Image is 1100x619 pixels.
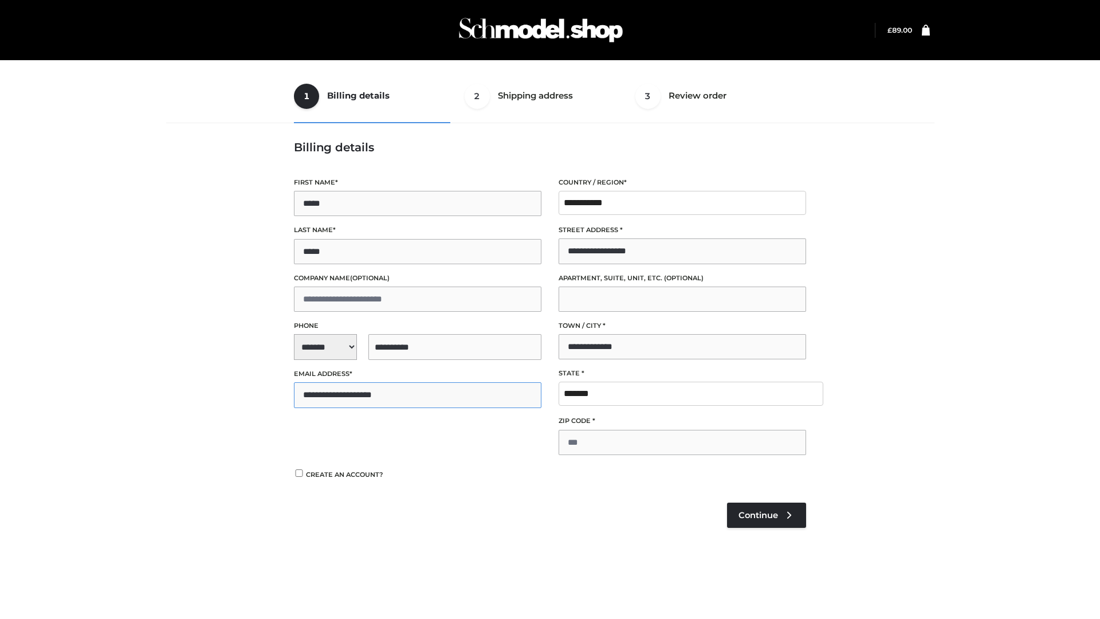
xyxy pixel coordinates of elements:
label: Last name [294,225,541,236]
span: (optional) [664,274,704,282]
span: £ [887,26,892,34]
a: Continue [727,503,806,528]
input: Create an account? [294,469,304,477]
bdi: 89.00 [887,26,912,34]
label: State [559,368,806,379]
span: (optional) [350,274,390,282]
span: Create an account? [306,471,383,479]
h3: Billing details [294,140,806,154]
img: Schmodel Admin 964 [455,7,627,53]
label: ZIP Code [559,416,806,426]
label: Country / Region [559,177,806,188]
span: Continue [738,510,778,520]
a: £89.00 [887,26,912,34]
label: Company name [294,273,541,284]
label: Street address [559,225,806,236]
label: First name [294,177,541,188]
label: Town / City [559,320,806,331]
label: Apartment, suite, unit, etc. [559,273,806,284]
label: Email address [294,369,541,379]
label: Phone [294,320,541,331]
